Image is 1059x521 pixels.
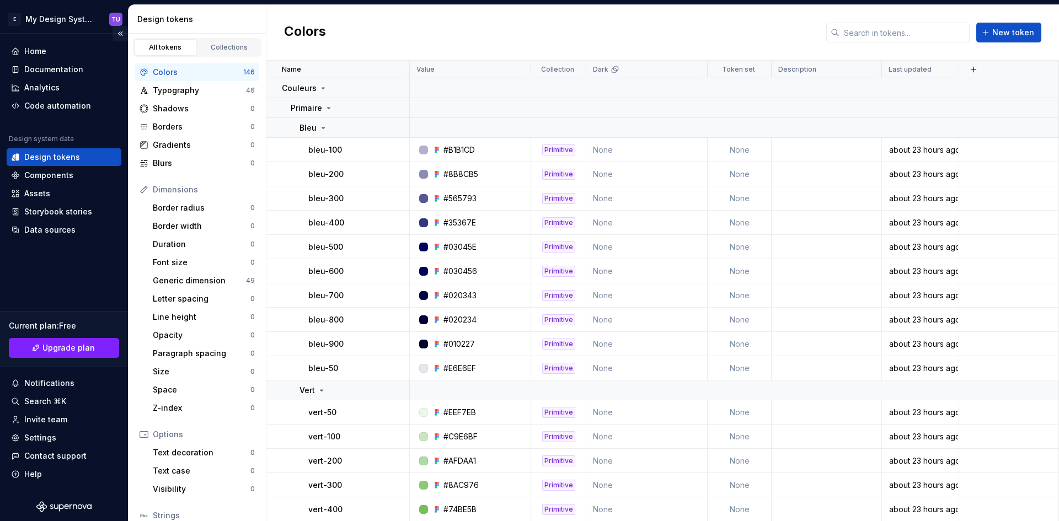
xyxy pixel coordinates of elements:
p: Last updated [889,65,932,74]
p: Value [416,65,435,74]
div: Colors [153,67,243,78]
div: Typography [153,85,246,96]
div: TU [111,15,120,24]
td: None [586,308,708,332]
a: Size0 [148,363,259,380]
p: bleu-100 [308,144,342,155]
div: 0 [250,240,255,249]
div: #E6E6EF [443,363,476,374]
a: Text case0 [148,462,259,480]
div: E [8,13,21,26]
td: None [708,332,772,356]
div: about 23 hours ago [882,314,958,325]
div: Paragraph spacing [153,348,250,359]
td: None [586,283,708,308]
div: Notifications [24,378,74,389]
a: Colors146 [135,63,259,81]
div: Size [153,366,250,377]
td: None [586,332,708,356]
div: Design tokens [24,152,80,163]
div: #020234 [443,314,477,325]
td: None [708,211,772,235]
div: Primitive [542,290,575,301]
td: None [708,235,772,259]
p: vert-100 [308,431,340,442]
a: Documentation [7,61,121,78]
p: bleu-300 [308,193,344,204]
div: Border width [153,221,250,232]
div: 0 [250,404,255,412]
td: None [586,473,708,497]
div: 0 [250,222,255,230]
div: about 23 hours ago [882,504,958,515]
div: Border radius [153,202,250,213]
div: #C9E6BF [443,431,478,442]
div: Primitive [542,339,575,350]
div: 0 [250,159,255,168]
p: bleu-200 [308,169,344,180]
div: about 23 hours ago [882,241,958,253]
div: about 23 hours ago [882,266,958,277]
td: None [586,211,708,235]
div: 0 [250,331,255,340]
div: 0 [250,258,255,267]
div: about 23 hours ago [882,169,958,180]
div: Visibility [153,484,250,495]
a: Z-index0 [148,399,259,417]
button: Notifications [7,374,121,392]
div: Invite team [24,414,67,425]
svg: Supernova Logo [36,501,92,512]
div: Borders [153,121,250,132]
p: vert-400 [308,504,343,515]
a: Data sources [7,221,121,239]
div: 146 [243,68,255,77]
span: New token [992,27,1034,38]
div: Primitive [542,363,575,374]
td: None [586,186,708,211]
td: None [708,473,772,497]
div: Letter spacing [153,293,250,304]
div: #010227 [443,339,475,350]
td: None [586,259,708,283]
div: Space [153,384,250,395]
div: My Design System [25,14,96,25]
div: Help [24,469,42,480]
button: EMy Design SystemTU [2,7,126,31]
div: Design tokens [137,14,261,25]
a: Typography46 [135,82,259,99]
div: 0 [250,349,255,358]
div: Options [153,429,255,440]
td: None [586,400,708,425]
div: about 23 hours ago [882,407,958,418]
div: #EEF7EB [443,407,476,418]
td: None [708,308,772,332]
div: 0 [250,141,255,149]
a: Blurs0 [135,154,259,172]
div: about 23 hours ago [882,339,958,350]
a: Border width0 [148,217,259,235]
p: vert-300 [308,480,342,491]
div: Primitive [542,241,575,253]
div: #020343 [443,290,477,301]
div: 0 [250,448,255,457]
a: Code automation [7,97,121,115]
div: 0 [250,367,255,376]
div: All tokens [138,43,193,52]
p: Bleu [299,122,317,133]
p: bleu-700 [308,290,344,301]
div: Code automation [24,100,91,111]
div: 49 [246,276,255,285]
div: Assets [24,188,50,199]
a: Text decoration0 [148,444,259,461]
div: 0 [250,485,255,493]
p: bleu-600 [308,266,344,277]
td: None [586,356,708,380]
a: Components [7,166,121,184]
p: bleu-400 [308,217,344,228]
div: #8B8CB5 [443,169,478,180]
a: Letter spacing0 [148,290,259,308]
button: New token [976,23,1041,42]
div: 0 [250,294,255,303]
h2: Colors [284,23,326,42]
